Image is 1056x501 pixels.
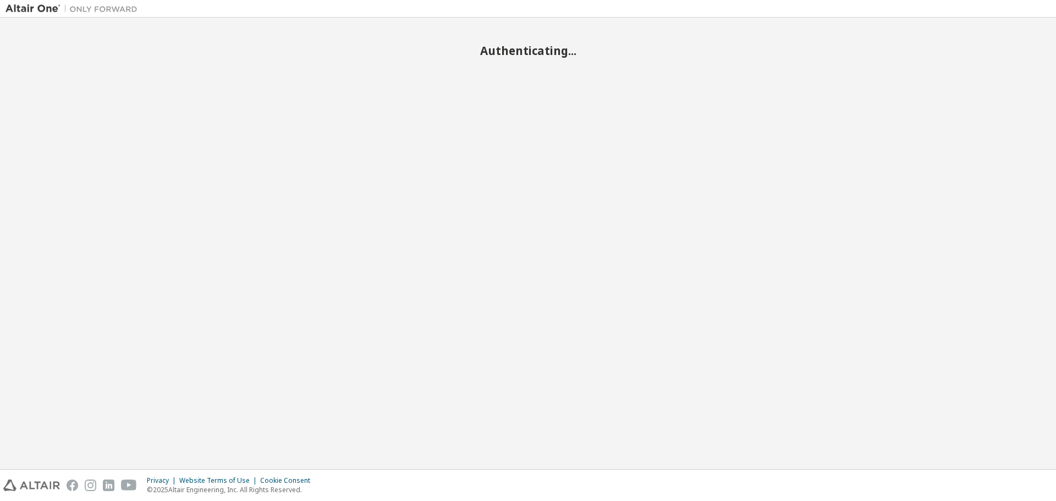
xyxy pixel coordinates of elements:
img: altair_logo.svg [3,480,60,491]
img: linkedin.svg [103,480,114,491]
h2: Authenticating... [5,43,1050,58]
img: Altair One [5,3,143,14]
p: © 2025 Altair Engineering, Inc. All Rights Reserved. [147,485,317,494]
div: Cookie Consent [260,476,317,485]
img: youtube.svg [121,480,137,491]
img: facebook.svg [67,480,78,491]
div: Privacy [147,476,179,485]
div: Website Terms of Use [179,476,260,485]
img: instagram.svg [85,480,96,491]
